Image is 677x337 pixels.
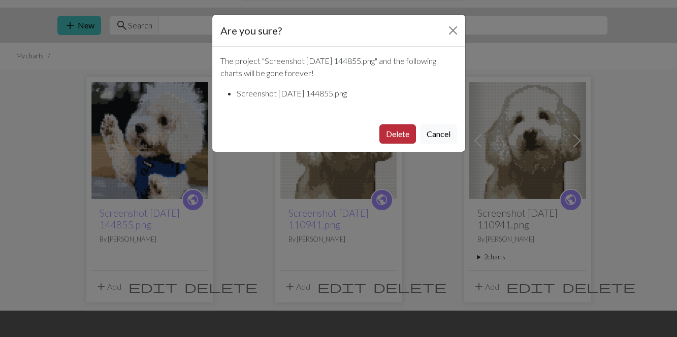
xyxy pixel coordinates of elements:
h5: Are you sure? [220,23,282,38]
p: The project " Screenshot [DATE] 144855.png " and the following charts will be gone forever! [220,55,457,79]
button: Delete [379,124,416,144]
button: Cancel [420,124,457,144]
li: Screenshot [DATE] 144855.png [237,87,457,99]
button: Close [445,22,461,39]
